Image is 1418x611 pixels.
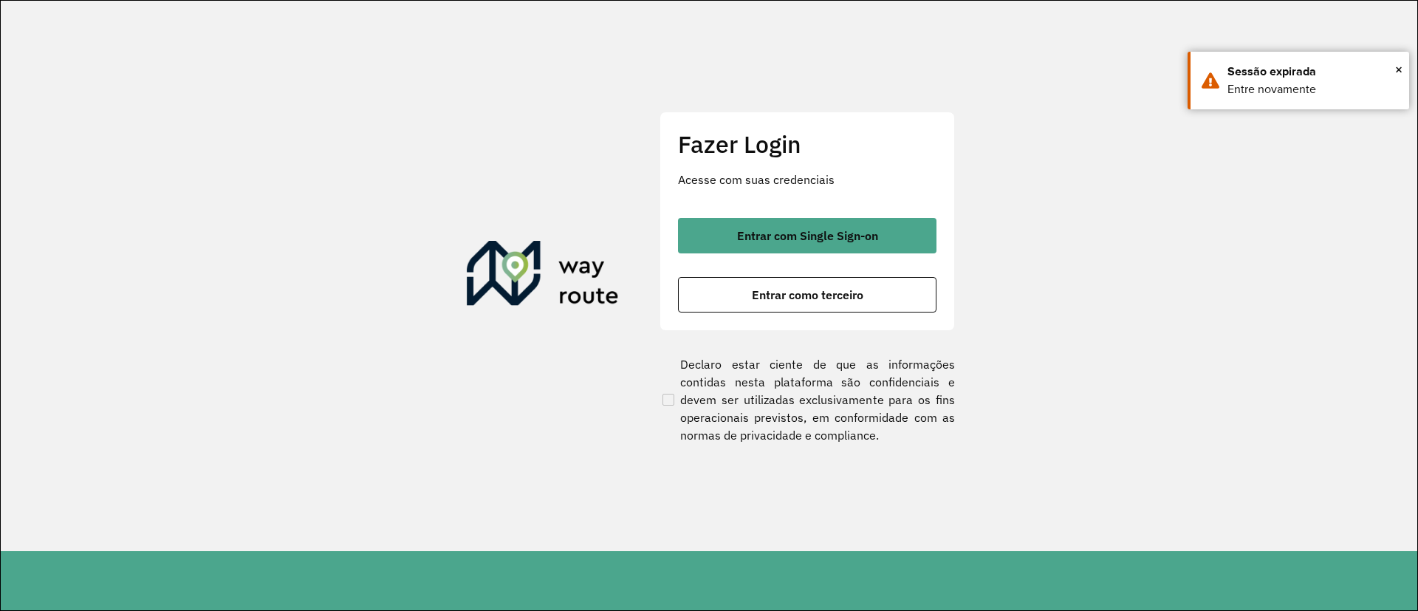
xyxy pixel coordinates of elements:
button: button [678,277,936,313]
button: button [678,218,936,253]
img: Roteirizador AmbevTech [467,241,619,312]
p: Acesse com suas credenciais [678,171,936,188]
span: Entrar como terceiro [752,289,863,301]
h2: Fazer Login [678,130,936,158]
span: Entrar com Single Sign-on [737,230,878,242]
div: Entre novamente [1227,81,1398,98]
button: Close [1395,58,1402,81]
label: Declaro estar ciente de que as informações contidas nesta plataforma são confidenciais e devem se... [660,355,955,444]
span: × [1395,58,1402,81]
div: Sessão expirada [1227,63,1398,81]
